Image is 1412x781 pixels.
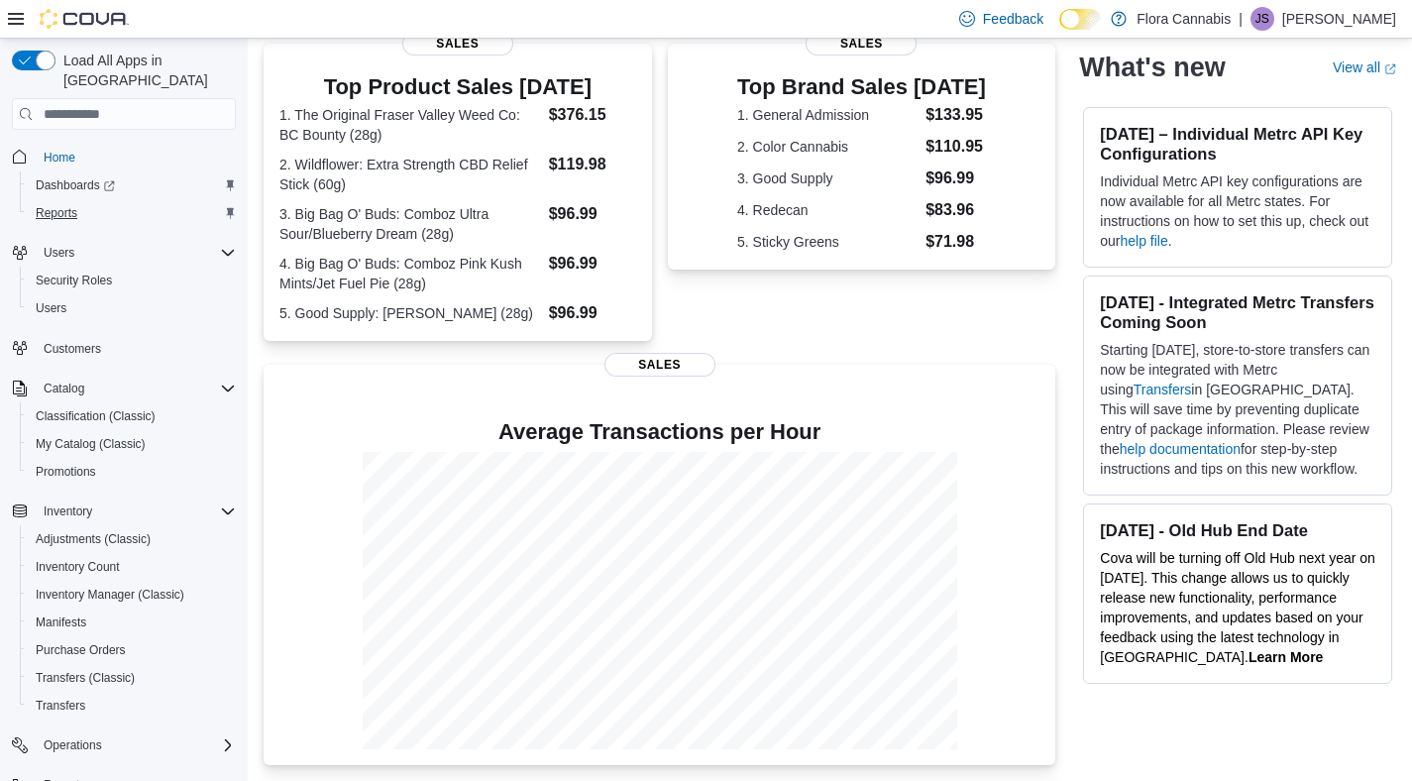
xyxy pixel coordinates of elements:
[28,527,159,551] a: Adjustments (Classic)
[1134,382,1192,397] a: Transfers
[279,75,636,99] h3: Top Product Sales [DATE]
[1120,441,1241,457] a: help documentation
[20,609,244,636] button: Manifests
[36,177,115,193] span: Dashboards
[36,146,83,169] a: Home
[36,670,135,686] span: Transfers (Classic)
[549,202,636,226] dd: $96.99
[28,404,163,428] a: Classification (Classic)
[36,733,236,757] span: Operations
[36,500,236,523] span: Inventory
[1059,9,1101,30] input: Dark Mode
[806,32,917,56] span: Sales
[28,296,236,320] span: Users
[44,503,92,519] span: Inventory
[28,460,236,484] span: Promotions
[28,583,192,607] a: Inventory Manager (Classic)
[28,201,85,225] a: Reports
[4,142,244,170] button: Home
[28,173,123,197] a: Dashboards
[925,230,986,254] dd: $71.98
[737,168,918,188] dt: 3. Good Supply
[20,199,244,227] button: Reports
[20,664,244,692] button: Transfers (Classic)
[549,103,636,127] dd: $376.15
[44,737,102,753] span: Operations
[28,666,236,690] span: Transfers (Classic)
[36,436,146,452] span: My Catalog (Classic)
[28,638,134,662] a: Purchase Orders
[20,581,244,609] button: Inventory Manager (Classic)
[1333,59,1396,75] a: View allExternal link
[4,334,244,363] button: Customers
[36,559,120,575] span: Inventory Count
[36,408,156,424] span: Classification (Classic)
[44,381,84,396] span: Catalog
[737,105,918,125] dt: 1. General Admission
[36,273,112,288] span: Security Roles
[28,201,236,225] span: Reports
[1100,340,1375,479] p: Starting [DATE], store-to-store transfers can now be integrated with Metrc using in [GEOGRAPHIC_D...
[36,144,236,168] span: Home
[737,137,918,157] dt: 2. Color Cannabis
[20,636,244,664] button: Purchase Orders
[28,269,236,292] span: Security Roles
[36,614,86,630] span: Manifests
[402,32,513,56] span: Sales
[28,460,104,484] a: Promotions
[36,300,66,316] span: Users
[737,232,918,252] dt: 5. Sticky Greens
[36,241,236,265] span: Users
[279,254,541,293] dt: 4. Big Bag O' Buds: Comboz Pink Kush Mints/Jet Fuel Pie (28g)
[279,204,541,244] dt: 3. Big Bag O' Buds: Comboz Ultra Sour/Blueberry Dream (28g)
[983,9,1043,29] span: Feedback
[549,301,636,325] dd: $96.99
[36,500,100,523] button: Inventory
[20,553,244,581] button: Inventory Count
[28,555,236,579] span: Inventory Count
[4,239,244,267] button: Users
[925,167,986,190] dd: $96.99
[925,103,986,127] dd: $133.95
[28,666,143,690] a: Transfers (Classic)
[36,464,96,480] span: Promotions
[36,205,77,221] span: Reports
[28,404,236,428] span: Classification (Classic)
[28,173,236,197] span: Dashboards
[20,430,244,458] button: My Catalog (Classic)
[1100,550,1375,665] span: Cova will be turning off Old Hub next year on [DATE]. This change allows us to quickly release ne...
[44,150,75,166] span: Home
[36,587,184,603] span: Inventory Manager (Classic)
[4,375,244,402] button: Catalog
[28,583,236,607] span: Inventory Manager (Classic)
[4,731,244,759] button: Operations
[36,337,109,361] a: Customers
[1059,30,1060,31] span: Dark Mode
[55,51,236,90] span: Load All Apps in [GEOGRAPHIC_DATA]
[28,611,94,634] a: Manifests
[1100,171,1375,251] p: Individual Metrc API key configurations are now available for all Metrc states. For instructions ...
[28,694,236,718] span: Transfers
[279,155,541,194] dt: 2. Wildflower: Extra Strength CBD Relief Stick (60g)
[737,200,918,220] dt: 4. Redecan
[925,198,986,222] dd: $83.96
[1079,52,1225,83] h2: What's new
[1384,62,1396,74] svg: External link
[279,420,1039,444] h4: Average Transactions per Hour
[4,498,244,525] button: Inventory
[20,171,244,199] a: Dashboards
[20,525,244,553] button: Adjustments (Classic)
[1282,7,1396,31] p: [PERSON_NAME]
[549,153,636,176] dd: $119.98
[20,402,244,430] button: Classification (Classic)
[1239,7,1243,31] p: |
[20,692,244,720] button: Transfers
[44,245,74,261] span: Users
[36,733,110,757] button: Operations
[28,694,93,718] a: Transfers
[279,303,541,323] dt: 5. Good Supply: [PERSON_NAME] (28g)
[1249,649,1323,665] a: Learn More
[28,555,128,579] a: Inventory Count
[28,269,120,292] a: Security Roles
